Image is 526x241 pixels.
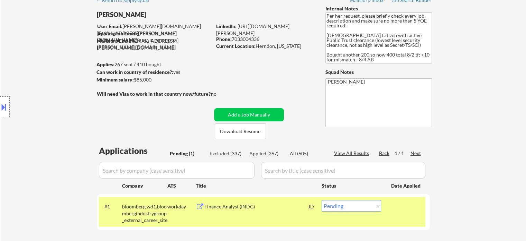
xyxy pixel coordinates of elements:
[96,69,210,76] div: yes
[170,150,204,157] div: Pending (1)
[99,162,255,179] input: Search by company (case sensitive)
[334,150,371,157] div: View All Results
[97,23,122,29] strong: User Email:
[97,37,212,51] div: [EMAIL_ADDRESS][PERSON_NAME][DOMAIN_NAME]
[214,108,284,121] button: Add a Job Manually
[261,162,425,179] input: Search by title (case sensitive)
[395,150,410,157] div: 1 / 1
[216,43,256,49] strong: Current Location:
[97,30,212,51] div: [PERSON_NAME][DOMAIN_NAME][EMAIL_ADDRESS][PERSON_NAME][DOMAIN_NAME]
[97,23,212,43] div: [PERSON_NAME][DOMAIN_NAME][EMAIL_ADDRESS][PERSON_NAME][DOMAIN_NAME]
[97,10,239,19] div: [PERSON_NAME]
[379,150,390,157] div: Back
[104,203,117,210] div: #1
[97,38,133,44] strong: Mailslurp Email:
[216,23,237,29] strong: LinkedIn:
[97,31,138,36] strong: Application Email:
[96,69,173,75] strong: Can work in country of residence?:
[391,182,422,189] div: Date Applied
[325,69,432,76] div: Squad Notes
[167,182,196,189] div: ATS
[308,200,315,213] div: JD
[216,36,314,43] div: 7033004336
[96,61,212,68] div: 267 sent / 410 bought
[97,91,212,97] strong: Will need Visa to work in that country now/future?:
[122,203,167,224] div: bloomberg.wd1.bloombergindustrygroup_external_career_site
[325,5,432,12] div: Internal Notes
[99,147,167,155] div: Applications
[216,36,232,42] strong: Phone:
[122,182,167,189] div: Company
[96,76,212,83] div: $85,000
[215,123,266,139] button: Download Resume
[210,150,244,157] div: Excluded (337)
[196,182,315,189] div: Title
[211,91,231,97] div: no
[322,179,381,192] div: Status
[216,23,289,36] a: [URL][DOMAIN_NAME][PERSON_NAME]
[410,150,422,157] div: Next
[167,203,196,210] div: workday
[290,150,324,157] div: All (605)
[204,203,309,210] div: Finance Analyst (INDG)
[216,43,314,50] div: Herndon, [US_STATE]
[249,150,284,157] div: Applied (267)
